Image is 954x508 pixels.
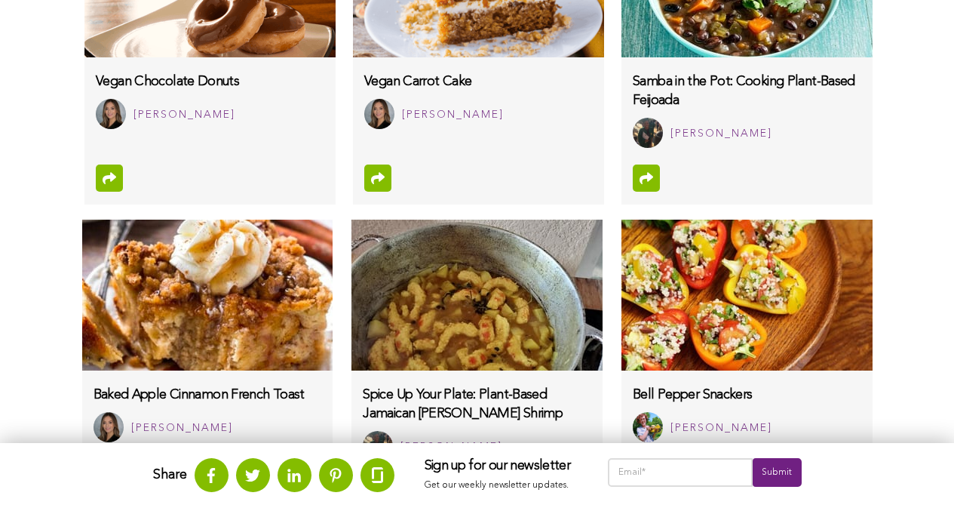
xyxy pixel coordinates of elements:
h3: Vegan Carrot Cake [364,72,592,91]
input: Email* [608,458,753,487]
img: Jasmine Oregel [364,99,394,129]
a: Vegan Carrot Cake Jasmine Oregel [PERSON_NAME] [353,57,603,140]
div: [PERSON_NAME] [133,106,235,125]
div: [PERSON_NAME] [400,438,502,457]
a: Baked Apple Cinnamon French Toast Jasmine Oregel [PERSON_NAME] [82,371,333,454]
a: Vegan Chocolate Donuts Jasmine Oregel [PERSON_NAME] [84,57,335,140]
input: Submit [753,458,801,487]
img: Alexis Fedrick [633,118,663,148]
a: Spice Up Your Plate: Plant-Based Jamaican [PERSON_NAME] Shrimp Alexis Fedrick [PERSON_NAME] [351,371,602,473]
img: Jasmine Oregel [94,412,124,442]
img: baked-apple-cinnamon-French-toast [82,220,333,371]
h3: Bell Pepper Snackers [633,386,860,405]
div: [PERSON_NAME] [131,419,233,438]
strong: Share [153,468,187,482]
div: [PERSON_NAME] [670,125,772,143]
h3: Samba in the Pot: Cooking Plant-Based Feijoada [633,72,860,110]
img: Rachel Thomas [633,412,663,442]
h3: Spice Up Your Plate: Plant-Based Jamaican [PERSON_NAME] Shrimp [363,386,590,423]
h3: Sign up for our newsletter [425,458,578,475]
a: Samba in the Pot: Cooking Plant-Based Feijoada Alexis Fedrick [PERSON_NAME] [621,57,872,159]
h3: Vegan Chocolate Donuts [96,72,324,91]
img: Alexis Fedrick [363,431,393,461]
iframe: Chat Widget [879,436,954,508]
img: Jasmine Oregel [96,99,126,129]
a: Bell Pepper Snackers Rachel Thomas [PERSON_NAME] [621,371,872,454]
p: Get our weekly newsletter updates. [425,478,578,494]
img: glassdoor.svg [372,467,383,483]
h3: Baked Apple Cinnamon French Toast [94,386,321,405]
div: [PERSON_NAME] [670,419,772,438]
div: [PERSON_NAME] [402,106,504,125]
